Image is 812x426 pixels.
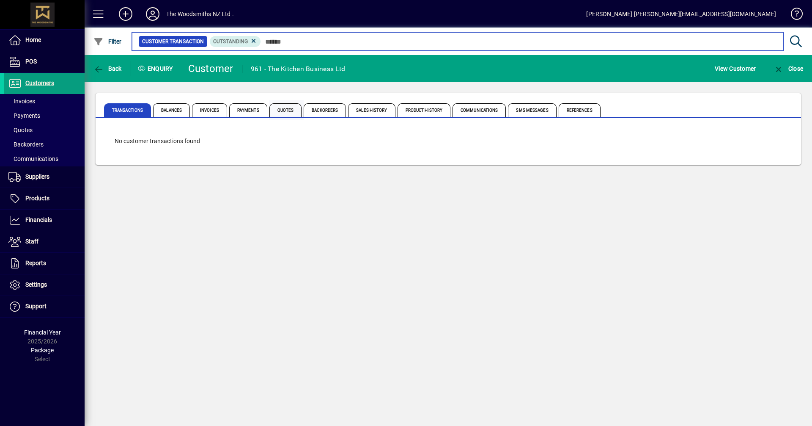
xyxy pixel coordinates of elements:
[4,210,85,231] a: Financials
[153,103,190,117] span: Balances
[774,65,803,72] span: Close
[25,216,52,223] span: Financials
[559,103,601,117] span: References
[785,2,801,29] a: Knowledge Base
[85,61,131,76] app-page-header-button: Back
[91,34,124,49] button: Filter
[188,62,233,75] div: Customer
[8,155,58,162] span: Communications
[4,108,85,123] a: Payments
[4,137,85,152] a: Backorders
[4,152,85,166] a: Communications
[304,103,346,117] span: Backorders
[4,30,85,51] a: Home
[25,260,46,266] span: Reports
[25,80,54,86] span: Customers
[713,61,758,76] button: View Customer
[8,98,35,105] span: Invoices
[25,173,49,180] span: Suppliers
[24,329,61,336] span: Financial Year
[25,281,47,288] span: Settings
[586,7,776,21] div: [PERSON_NAME] [PERSON_NAME][EMAIL_ADDRESS][DOMAIN_NAME]
[25,303,47,310] span: Support
[4,188,85,209] a: Products
[453,103,506,117] span: Communications
[213,39,248,44] span: Outstanding
[91,61,124,76] button: Back
[8,112,40,119] span: Payments
[142,37,204,46] span: Customer Transaction
[106,128,790,154] div: No customer transactions found
[508,103,556,117] span: SMS Messages
[4,123,85,137] a: Quotes
[210,36,261,47] mat-chip: Outstanding Status: Outstanding
[25,36,41,43] span: Home
[166,7,234,21] div: The Woodsmiths NZ Ltd .
[25,58,37,65] span: POS
[93,38,122,45] span: Filter
[269,103,302,117] span: Quotes
[771,61,805,76] button: Close
[398,103,451,117] span: Product History
[715,62,756,75] span: View Customer
[4,296,85,317] a: Support
[8,127,33,133] span: Quotes
[4,253,85,274] a: Reports
[251,62,346,76] div: 961 - The Kitchen Business Ltd
[4,51,85,72] a: POS
[8,141,44,148] span: Backorders
[25,195,49,202] span: Products
[4,274,85,296] a: Settings
[31,347,54,354] span: Package
[765,61,812,76] app-page-header-button: Close enquiry
[93,65,122,72] span: Back
[348,103,395,117] span: Sales History
[131,62,182,75] div: Enquiry
[4,94,85,108] a: Invoices
[112,6,139,22] button: Add
[25,238,38,245] span: Staff
[229,103,267,117] span: Payments
[4,231,85,252] a: Staff
[104,103,151,117] span: Transactions
[4,166,85,188] a: Suppliers
[192,103,227,117] span: Invoices
[139,6,166,22] button: Profile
